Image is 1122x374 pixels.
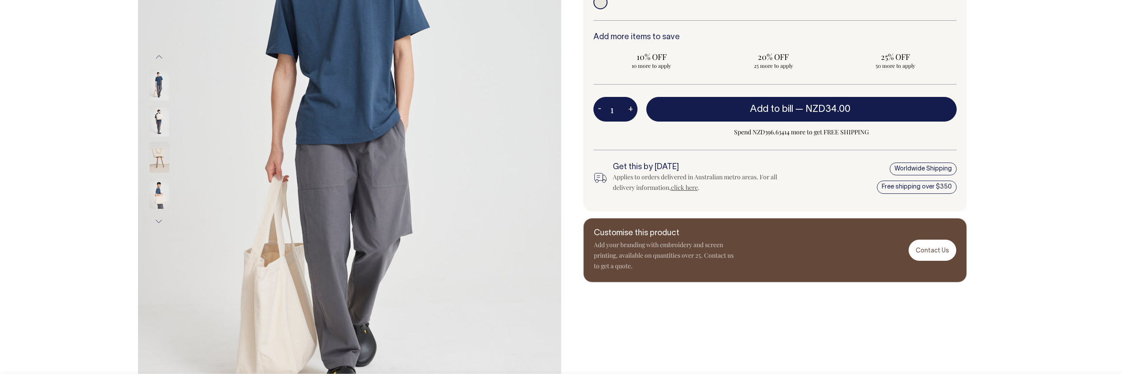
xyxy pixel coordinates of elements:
[149,142,169,173] img: natural
[624,100,637,118] button: +
[613,172,792,193] div: Applies to orders delivered in Australian metro areas. For all delivery information, .
[715,49,832,72] input: 20% OFF 25 more to apply
[671,183,698,192] a: click here
[153,47,166,67] button: Previous
[149,106,169,137] img: natural
[719,52,828,62] span: 20% OFF
[149,178,169,209] img: natural
[594,240,735,271] p: Add your branding with embroidery and screen printing, available on quantities over 25. Contact u...
[598,52,706,62] span: 10% OFF
[909,240,956,260] a: Contact Us
[750,105,793,114] span: Add to bill
[805,105,850,114] span: NZD34.00
[795,105,853,114] span: —
[149,70,169,100] img: natural
[594,229,735,238] h6: Customise this product
[613,163,792,172] h6: Get this by [DATE]
[646,127,957,137] span: Spend NZD396.63414 more to get FREE SHIPPING
[593,100,606,118] button: -
[842,62,950,69] span: 50 more to apply
[593,49,710,72] input: 10% OFF 10 more to apply
[646,97,957,122] button: Add to bill —NZD34.00
[153,211,166,231] button: Next
[719,62,828,69] span: 25 more to apply
[837,49,954,72] input: 25% OFF 50 more to apply
[598,62,706,69] span: 10 more to apply
[593,33,957,42] h6: Add more items to save
[842,52,950,62] span: 25% OFF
